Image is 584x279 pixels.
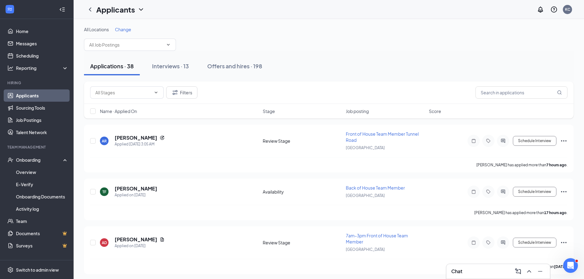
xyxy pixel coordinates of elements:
[485,240,492,245] svg: Tag
[171,89,179,96] svg: Filter
[137,6,145,13] svg: ChevronDown
[470,240,477,245] svg: Note
[115,192,157,198] div: Applied on [DATE]
[546,163,567,167] b: 7 hours ago
[102,189,106,194] div: TF
[474,210,567,215] p: [PERSON_NAME] has applied more than .
[166,86,197,99] button: Filter Filters
[7,65,13,71] svg: Analysis
[470,138,477,143] svg: Note
[485,138,492,143] svg: Tag
[59,6,65,13] svg: Collapse
[16,227,68,239] a: DocumentsCrown
[429,108,441,114] span: Score
[263,108,275,114] span: Stage
[524,266,534,276] button: ChevronUp
[475,86,567,99] input: Search in applications
[346,247,385,252] span: [GEOGRAPHIC_DATA]
[263,138,342,144] div: Review Stage
[346,131,419,143] span: Front of House Team Member Tunnel Road
[513,266,523,276] button: ComposeMessage
[550,6,558,13] svg: QuestionInfo
[160,237,165,242] svg: Document
[16,157,63,163] div: Onboarding
[499,189,507,194] svg: ActiveChat
[544,210,567,215] b: 17 hours ago
[152,62,189,70] div: Interviews · 13
[86,6,94,13] svg: ChevronLeft
[485,189,492,194] svg: Tag
[160,135,165,140] svg: Reapply
[115,134,157,141] h5: [PERSON_NAME]
[16,267,59,273] div: Switch to admin view
[499,240,507,245] svg: ActiveChat
[16,126,68,138] a: Talent Network
[346,233,408,244] span: 7am-3pm Front of House Team Member
[7,145,67,150] div: Team Management
[560,137,567,145] svg: Ellipses
[115,27,131,32] span: Change
[346,145,385,150] span: [GEOGRAPHIC_DATA]
[560,188,567,195] svg: Ellipses
[536,268,544,275] svg: Minimize
[16,215,68,227] a: Team
[102,138,107,144] div: AR
[16,25,68,37] a: Home
[100,108,137,114] span: Name · Applied On
[513,136,556,146] button: Schedule Interview
[7,80,67,85] div: Hiring
[560,239,567,246] svg: Ellipses
[115,185,157,192] h5: [PERSON_NAME]
[16,166,68,178] a: Overview
[96,4,135,15] h1: Applicants
[84,27,109,32] span: All Locations
[16,65,69,71] div: Reporting
[565,7,570,12] div: KC
[346,185,405,190] span: Back of House Team Member
[476,162,567,168] p: [PERSON_NAME] has applied more than .
[154,90,158,95] svg: ChevronDown
[16,114,68,126] a: Job Postings
[16,50,68,62] a: Scheduling
[16,178,68,190] a: E-Verify
[7,267,13,273] svg: Settings
[554,264,567,269] b: [DATE]
[563,258,578,273] iframe: Intercom live chat
[557,90,562,95] svg: MagnifyingGlass
[346,108,369,114] span: Job posting
[16,190,68,203] a: Onboarding Documents
[263,189,342,195] div: Availability
[115,236,157,243] h5: [PERSON_NAME]
[16,203,68,215] a: Activity log
[499,138,507,143] svg: ActiveChat
[514,268,522,275] svg: ComposeMessage
[263,239,342,246] div: Review Stage
[115,243,165,249] div: Applied on [DATE]
[90,62,134,70] div: Applications · 38
[102,240,107,245] div: AD
[166,42,171,47] svg: ChevronDown
[535,266,545,276] button: Minimize
[470,189,477,194] svg: Note
[525,268,533,275] svg: ChevronUp
[513,187,556,197] button: Schedule Interview
[7,6,13,12] svg: WorkstreamLogo
[207,62,262,70] div: Offers and hires · 198
[537,6,544,13] svg: Notifications
[16,37,68,50] a: Messages
[16,89,68,102] a: Applicants
[513,238,556,247] button: Schedule Interview
[115,141,165,147] div: Applied [DATE] 3:05 AM
[89,41,163,48] input: All Job Postings
[16,102,68,114] a: Sourcing Tools
[16,239,68,252] a: SurveysCrown
[7,157,13,163] svg: UserCheck
[451,268,462,275] h3: Chat
[346,193,385,198] span: [GEOGRAPHIC_DATA]
[95,89,151,96] input: All Stages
